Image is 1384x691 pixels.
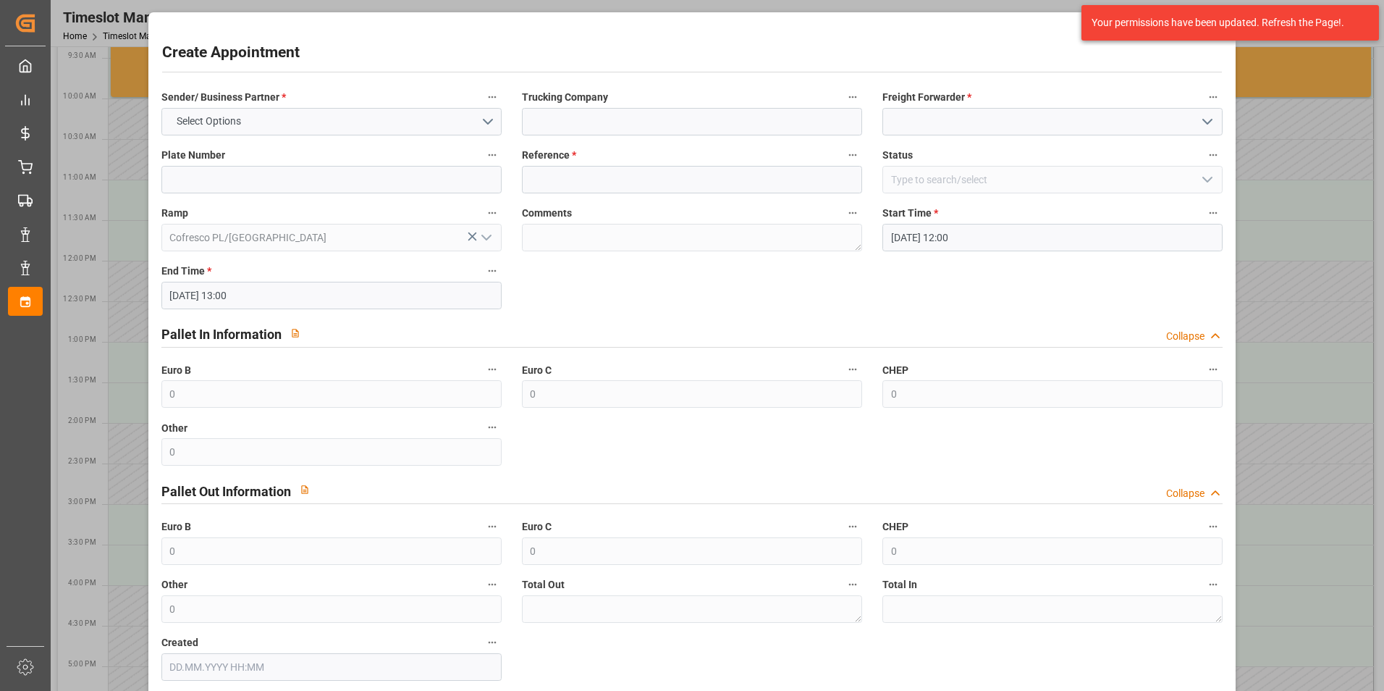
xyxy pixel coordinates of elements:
[882,519,908,535] span: CHEP
[483,88,502,106] button: Sender/ Business Partner *
[882,166,1223,193] input: Type to search/select
[522,577,565,592] span: Total Out
[161,224,502,251] input: Type to search/select
[1204,88,1223,106] button: Freight Forwarder *
[161,282,502,309] input: DD.MM.YYYY HH:MM
[843,575,862,594] button: Total Out
[522,148,576,163] span: Reference
[882,224,1223,251] input: DD.MM.YYYY HH:MM
[1204,517,1223,536] button: CHEP
[1166,329,1204,344] div: Collapse
[1196,169,1218,191] button: open menu
[1204,204,1223,222] button: Start Time *
[483,146,502,164] button: Plate Number
[1204,360,1223,379] button: CHEP
[1196,111,1218,133] button: open menu
[882,148,913,163] span: Status
[161,90,286,105] span: Sender/ Business Partner
[522,90,608,105] span: Trucking Company
[161,421,187,436] span: Other
[522,519,552,535] span: Euro C
[483,575,502,594] button: Other
[483,633,502,652] button: Created
[161,653,502,681] input: DD.MM.YYYY HH:MM
[161,108,502,135] button: open menu
[1092,15,1358,30] div: Your permissions have been updated. Refresh the Page!.
[161,519,191,535] span: Euro B
[483,517,502,536] button: Euro B
[161,482,291,501] h2: Pallet Out Information
[483,204,502,222] button: Ramp
[882,90,971,105] span: Freight Forwarder
[483,261,502,280] button: End Time *
[882,206,938,221] span: Start Time
[291,476,318,503] button: View description
[169,114,248,129] span: Select Options
[843,88,862,106] button: Trucking Company
[522,363,552,378] span: Euro C
[843,517,862,536] button: Euro C
[483,418,502,437] button: Other
[161,363,191,378] span: Euro B
[843,360,862,379] button: Euro C
[1166,486,1204,501] div: Collapse
[161,206,188,221] span: Ramp
[483,360,502,379] button: Euro B
[162,41,300,64] h2: Create Appointment
[843,204,862,222] button: Comments
[161,264,211,279] span: End Time
[161,577,187,592] span: Other
[882,363,908,378] span: CHEP
[474,227,496,249] button: open menu
[1204,146,1223,164] button: Status
[161,635,198,650] span: Created
[882,577,917,592] span: Total In
[161,324,282,344] h2: Pallet In Information
[843,146,862,164] button: Reference *
[1204,575,1223,594] button: Total In
[282,319,309,347] button: View description
[522,206,572,221] span: Comments
[161,148,225,163] span: Plate Number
